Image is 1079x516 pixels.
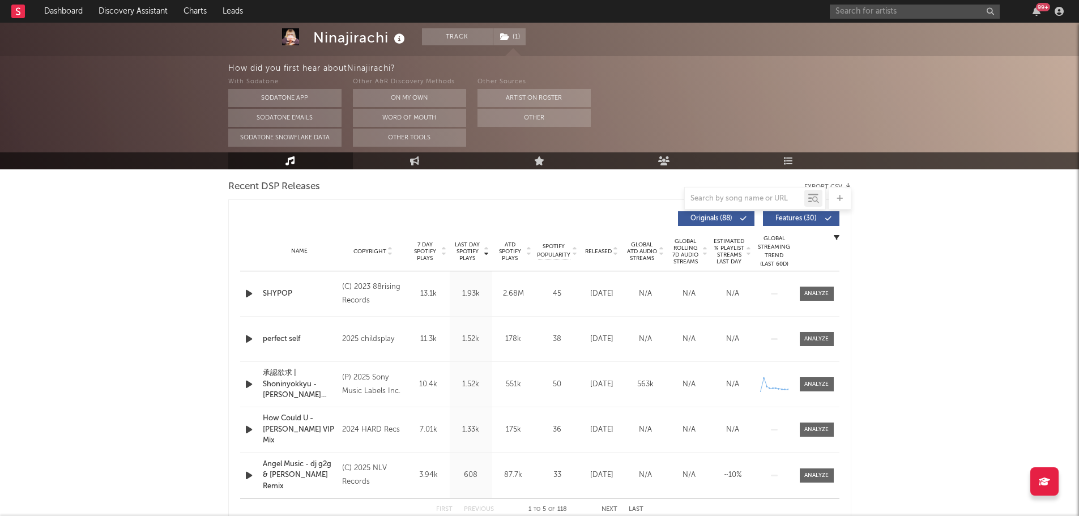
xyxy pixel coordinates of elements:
[342,332,404,346] div: 2025 childsplay
[228,89,342,107] button: Sodatone App
[626,379,664,390] div: 563k
[342,462,404,489] div: (C) 2025 NLV Records
[714,334,752,345] div: N/A
[678,211,754,226] button: Originals(88)
[313,28,408,47] div: Ninajirachi
[670,238,701,265] span: Global Rolling 7D Audio Streams
[714,379,752,390] div: N/A
[583,470,621,481] div: [DATE]
[714,238,745,265] span: Estimated % Playlist Streams Last Day
[685,194,804,203] input: Search by song name or URL
[228,75,342,89] div: With Sodatone
[534,507,540,512] span: to
[714,288,752,300] div: N/A
[477,109,591,127] button: Other
[410,288,447,300] div: 13.1k
[585,248,612,255] span: Released
[538,334,577,345] div: 38
[670,470,708,481] div: N/A
[670,424,708,436] div: N/A
[670,334,708,345] div: N/A
[495,288,532,300] div: 2.68M
[583,334,621,345] div: [DATE]
[353,109,466,127] button: Word Of Mouth
[493,28,526,45] span: ( 1 )
[626,334,664,345] div: N/A
[263,334,337,345] a: perfect self
[263,459,337,492] a: Angel Music - dj g2g & [PERSON_NAME] Remix
[342,371,404,398] div: (P) 2025 Sony Music Labels Inc.
[495,334,532,345] div: 178k
[626,470,664,481] div: N/A
[670,288,708,300] div: N/A
[410,379,447,390] div: 10.4k
[353,75,466,89] div: Other A&R Discovery Methods
[495,424,532,436] div: 175k
[495,379,532,390] div: 551k
[410,470,447,481] div: 3.94k
[804,184,851,190] button: Export CSV
[538,470,577,481] div: 33
[583,424,621,436] div: [DATE]
[263,413,337,446] a: How Could U - [PERSON_NAME] VIP Mix
[548,507,555,512] span: of
[263,288,337,300] a: SHYPOP
[493,28,526,45] button: (1)
[228,109,342,127] button: Sodatone Emails
[228,180,320,194] span: Recent DSP Releases
[537,242,570,259] span: Spotify Popularity
[353,129,466,147] button: Other Tools
[538,424,577,436] div: 36
[538,379,577,390] div: 50
[714,470,752,481] div: ~ 10 %
[453,288,489,300] div: 1.93k
[495,241,525,262] span: ATD Spotify Plays
[1036,3,1050,11] div: 99 +
[353,248,386,255] span: Copyright
[583,288,621,300] div: [DATE]
[1033,7,1040,16] button: 99+
[830,5,1000,19] input: Search for artists
[263,368,337,401] a: 承認欲求 | Shoninyokkyu -[PERSON_NAME] Remix-
[453,334,489,345] div: 1.52k
[453,470,489,481] div: 608
[342,280,404,308] div: (C) 2023 88rising Records
[770,215,822,222] span: Features ( 30 )
[464,506,494,513] button: Previous
[477,89,591,107] button: Artist on Roster
[422,28,493,45] button: Track
[626,424,664,436] div: N/A
[353,89,466,107] button: On My Own
[410,334,447,345] div: 11.3k
[453,241,483,262] span: Last Day Spotify Plays
[410,241,440,262] span: 7 Day Spotify Plays
[602,506,617,513] button: Next
[495,470,532,481] div: 87.7k
[670,379,708,390] div: N/A
[629,506,643,513] button: Last
[436,506,453,513] button: First
[477,75,591,89] div: Other Sources
[685,215,737,222] span: Originals ( 88 )
[228,129,342,147] button: Sodatone Snowflake Data
[263,247,337,255] div: Name
[626,241,658,262] span: Global ATD Audio Streams
[453,424,489,436] div: 1.33k
[342,423,404,437] div: 2024 HARD Recs
[410,424,447,436] div: 7.01k
[714,424,752,436] div: N/A
[538,288,577,300] div: 45
[626,288,664,300] div: N/A
[583,379,621,390] div: [DATE]
[763,211,839,226] button: Features(30)
[453,379,489,390] div: 1.52k
[757,234,791,268] div: Global Streaming Trend (Last 60D)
